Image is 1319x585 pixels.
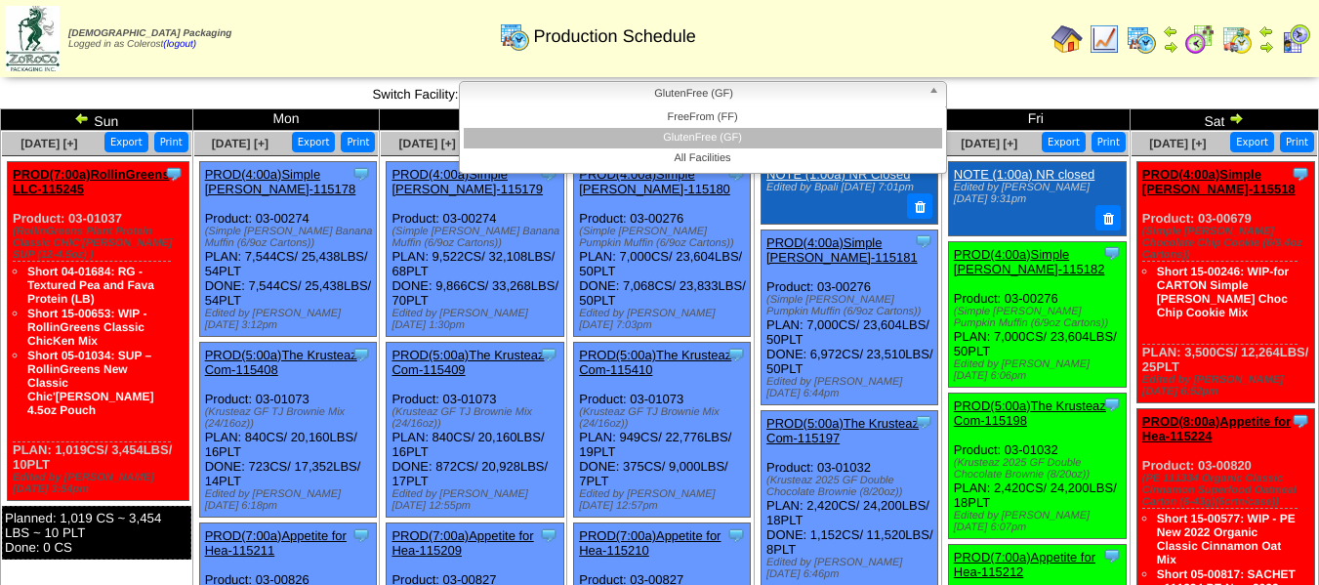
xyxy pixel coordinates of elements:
a: PROD(7:00a)RollinGreens LLC-115245 [13,167,169,196]
a: Short 15-00653: WIP - RollinGreens Classic ChicKen Mix [27,307,146,348]
div: Product: 03-01073 PLAN: 840CS / 20,160LBS / 16PLT DONE: 872CS / 20,928LBS / 17PLT [387,343,563,518]
span: Production Schedule [534,26,696,47]
a: [DATE] [+] [1149,137,1206,150]
img: Tooltip [539,345,558,364]
a: PROD(5:00a)The Krusteaz Com-115409 [392,348,544,377]
a: PROD(4:00a)Simple [PERSON_NAME]-115181 [766,235,918,265]
img: Tooltip [726,345,746,364]
button: Export [1230,132,1274,152]
button: Print [154,132,188,152]
img: Tooltip [914,412,933,432]
div: Edited by [PERSON_NAME] [DATE] 6:18pm [205,488,376,512]
img: calendarprod.gif [1126,23,1157,55]
div: Edited by [PERSON_NAME] [DATE] 12:57pm [579,488,750,512]
img: Tooltip [726,525,746,545]
a: [DATE] [+] [399,137,456,150]
a: Short 15-00577: WIP - PE New 2022 Organic Classic Cinnamon Oat Mix [1157,512,1296,566]
img: Tooltip [1102,243,1122,263]
div: (Krusteaz GF TJ Brownie Mix (24/16oz)) [392,406,562,430]
a: [DATE] [+] [961,137,1017,150]
div: Edited by [PERSON_NAME] [DATE] 6:46pm [766,557,937,580]
td: Tue [380,109,567,131]
img: arrowright.gif [1228,110,1244,126]
a: PROD(5:00a)The Krusteaz Com-115197 [766,416,919,445]
img: Tooltip [1102,395,1122,414]
img: calendarprod.gif [499,21,530,52]
a: PROD(7:00a)Appetite for Hea-115211 [205,528,347,558]
td: Fri [941,109,1130,131]
img: calendarcustomer.gif [1280,23,1311,55]
img: zoroco-logo-small.webp [6,6,60,71]
div: (Simple [PERSON_NAME] Chocolate Chip Cookie (6/9.4oz Cartons)) [1142,226,1315,261]
div: Product: 03-00276 PLAN: 7,000CS / 23,604LBS / 50PLT DONE: 6,972CS / 23,510LBS / 50PLT [762,230,938,404]
div: Edited by [PERSON_NAME] [DATE] 6:07pm [954,510,1126,533]
a: PROD(7:00a)Appetite for Hea-115209 [392,528,533,558]
div: Edited by [PERSON_NAME] [DATE] 12:55pm [392,488,562,512]
img: calendarblend.gif [1184,23,1216,55]
a: PROD(7:00a)Appetite for Hea-115212 [954,550,1095,579]
div: Edited by [PERSON_NAME] [DATE] 7:03pm [579,308,750,331]
img: line_graph.gif [1089,23,1120,55]
button: Export [1042,132,1086,152]
a: PROD(4:00a)Simple [PERSON_NAME]-115178 [205,167,356,196]
div: Edited by [PERSON_NAME] [DATE] 6:52pm [1142,374,1315,397]
div: Edited by [PERSON_NAME] [DATE] 9:31pm [954,182,1119,205]
img: Tooltip [1102,546,1122,565]
div: (Krusteaz 2025 GF Double Chocolate Brownie (8/20oz)) [954,457,1126,481]
div: Edited by [PERSON_NAME] [DATE] 6:06pm [954,358,1126,382]
a: PROD(8:00a)Appetite for Hea-115224 [1142,414,1291,443]
a: [DATE] [+] [212,137,268,150]
td: Sat [1130,109,1318,131]
div: (Krusteaz GF TJ Brownie Mix (24/16oz)) [579,406,750,430]
img: Tooltip [164,164,184,184]
td: Sun [1,109,193,131]
img: Tooltip [351,164,371,184]
div: (Simple [PERSON_NAME] Pumpkin Muffin (6/9oz Cartons)) [579,226,750,249]
div: (Simple [PERSON_NAME] Pumpkin Muffin (6/9oz Cartons)) [954,306,1126,329]
img: arrowleft.gif [1163,23,1178,39]
span: [DEMOGRAPHIC_DATA] Packaging [68,28,231,39]
div: Product: 03-00274 PLAN: 9,522CS / 32,108LBS / 68PLT DONE: 9,866CS / 33,268LBS / 70PLT [387,162,563,337]
a: [DATE] [+] [21,137,77,150]
div: Product: 03-00276 PLAN: 7,000CS / 23,604LBS / 50PLT [948,241,1126,387]
img: Tooltip [914,231,933,251]
button: Export [292,132,336,152]
div: Product: 03-01037 PLAN: 1,019CS / 3,454LBS / 10PLT [8,162,189,501]
div: Product: 03-01073 PLAN: 949CS / 22,776LBS / 19PLT DONE: 375CS / 9,000LBS / 7PLT [574,343,751,518]
div: (Simple [PERSON_NAME] Banana Muffin (6/9oz Cartons)) [392,226,562,249]
a: Short 15-00246: WIP-for CARTON Simple [PERSON_NAME] Choc Chip Cookie Mix [1157,265,1289,319]
a: (logout) [163,39,196,50]
a: NOTE (1:00a) NR closed [954,167,1095,182]
div: (Krusteaz 2025 GF Double Chocolate Brownie (8/20oz)) [766,475,937,498]
div: Edited by Bpali [DATE] 7:01pm [766,182,930,193]
div: Product: 03-00679 PLAN: 3,500CS / 12,264LBS / 25PLT [1136,162,1315,403]
div: Planned: 1,019 CS ~ 3,454 LBS ~ 10 PLT Done: 0 CS [2,506,191,560]
a: PROD(4:00a)Simple [PERSON_NAME]-115180 [579,167,730,196]
button: Export [104,132,148,152]
div: Product: 03-01073 PLAN: 840CS / 20,160LBS / 16PLT DONE: 723CS / 17,352LBS / 14PLT [199,343,376,518]
li: All Facilities [464,148,942,169]
a: NOTE (1:00a) NR Closed [766,167,910,182]
li: GlutenFree (GF) [464,128,942,148]
img: arrowleft.gif [1258,23,1274,39]
a: PROD(4:00a)Simple [PERSON_NAME]-115179 [392,167,543,196]
img: arrowleft.gif [74,110,90,126]
a: PROD(4:00a)Simple [PERSON_NAME]-115182 [954,247,1105,276]
img: arrowright.gif [1258,39,1274,55]
div: Product: 03-01032 PLAN: 2,420CS / 24,200LBS / 18PLT DONE: 1,152CS / 11,520LBS / 8PLT [762,410,938,585]
button: Delete Note [1095,205,1121,230]
a: Short 05-01034: SUP – RollinGreens New Classic Chic'[PERSON_NAME] 4.5oz Pouch [27,349,154,417]
a: PROD(5:00a)The Krusteaz Com-115198 [954,398,1106,428]
div: Edited by [PERSON_NAME] [DATE] 3:12pm [205,308,376,331]
div: Edited by [PERSON_NAME] [DATE] 6:44pm [766,376,937,399]
img: Tooltip [351,525,371,545]
span: GlutenFree (GF) [468,82,921,105]
div: Product: 03-00274 PLAN: 7,544CS / 25,438LBS / 54PLT DONE: 7,544CS / 25,438LBS / 54PLT [199,162,376,337]
img: Tooltip [1291,164,1310,184]
span: Logged in as Colerost [68,28,231,50]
